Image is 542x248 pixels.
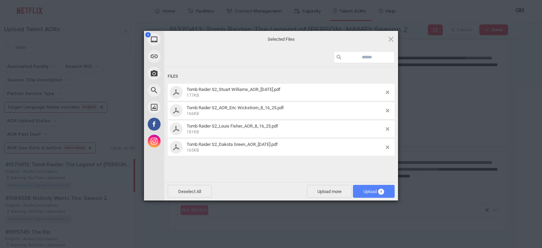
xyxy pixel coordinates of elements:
span: 181KB [187,130,199,134]
span: Tomb Raider S2_Dakota Green_AOR_9.18.25.pdf [185,142,386,153]
span: 165KB [187,148,199,153]
span: Tomb Raider S2_Louis Fisher_AOR_8_16_25.pdf [185,123,386,135]
div: Take Photo [144,65,225,82]
span: Upload more [307,185,352,198]
div: Facebook [144,116,225,133]
span: Tomb Raider S2_AOR_Eric Wickstrom_8_16_25.pdf [187,105,284,110]
span: Deselect All [168,185,212,198]
span: Tomb Raider S2_Dakota Green_AOR_[DATE].pdf [187,142,278,147]
span: Tomb Raider S2_AOR_Eric Wickstrom_8_16_25.pdf [185,105,386,116]
span: Selected Files [213,36,349,42]
span: Tomb Raider S2_Stuart Williams_AOR_8.30.25.pdf [185,87,386,98]
div: Unsplash [144,99,225,116]
span: Upload [353,185,395,198]
span: Click here or hit ESC to close picker [387,35,395,43]
div: My Device [144,31,225,48]
span: Tomb Raider S2_Louis Fisher_AOR_8_16_25.pdf [187,123,278,129]
span: Upload [363,189,384,194]
span: 4 [378,189,384,195]
span: 4 [145,32,151,37]
div: Web Search [144,82,225,99]
div: Link (URL) [144,48,225,65]
span: Tomb Raider S2_Stuart Williams_AOR_[DATE].pdf [187,87,280,92]
div: Instagram [144,133,225,150]
span: 166KB [187,111,199,116]
span: 177KB [187,93,199,98]
div: Files [168,70,395,83]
